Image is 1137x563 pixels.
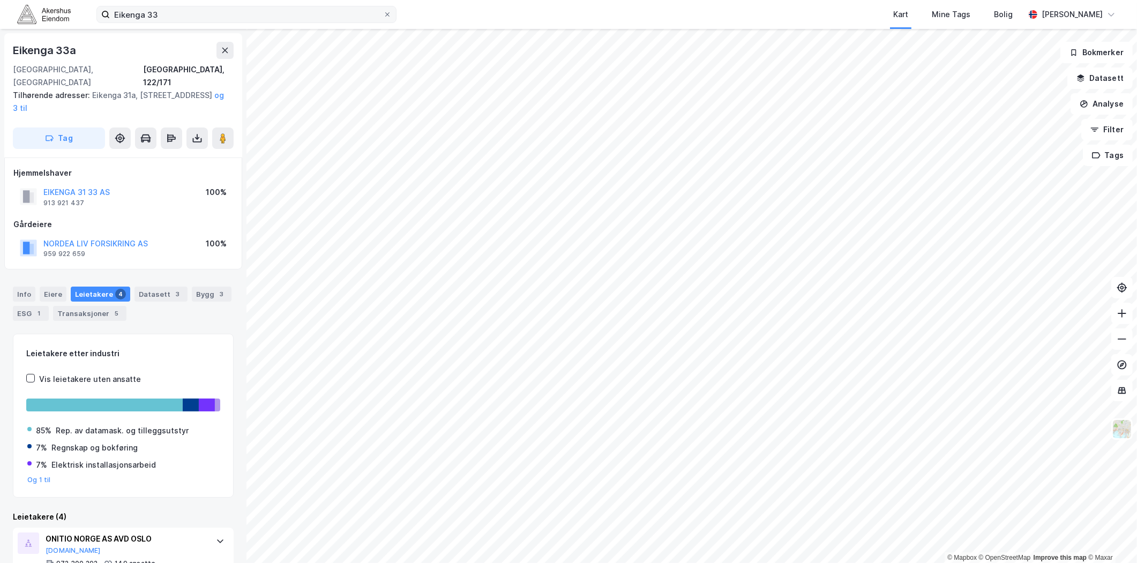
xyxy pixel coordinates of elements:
[13,306,49,321] div: ESG
[110,6,383,22] input: Søk på adresse, matrikkel, gårdeiere, leietakere eller personer
[43,199,84,207] div: 913 921 437
[1081,119,1133,140] button: Filter
[17,5,71,24] img: akershus-eiendom-logo.9091f326c980b4bce74ccdd9f866810c.svg
[13,63,143,89] div: [GEOGRAPHIC_DATA], [GEOGRAPHIC_DATA]
[134,287,188,302] div: Datasett
[56,424,189,437] div: Rep. av datamask. og tilleggsutstyr
[1112,419,1132,439] img: Z
[51,441,138,454] div: Regnskap og bokføring
[36,424,51,437] div: 85%
[932,8,970,21] div: Mine Tags
[947,554,977,561] a: Mapbox
[39,373,141,386] div: Vis leietakere uten ansatte
[173,289,183,299] div: 3
[1083,145,1133,166] button: Tags
[40,287,66,302] div: Eiere
[979,554,1031,561] a: OpenStreetMap
[1042,8,1103,21] div: [PERSON_NAME]
[34,308,44,319] div: 1
[51,459,156,471] div: Elektrisk installasjonsarbeid
[13,91,92,100] span: Tilhørende adresser:
[1083,512,1137,563] div: Kontrollprogram for chat
[1067,67,1133,89] button: Datasett
[26,347,220,360] div: Leietakere etter industri
[13,287,35,302] div: Info
[216,289,227,299] div: 3
[192,287,231,302] div: Bygg
[1083,512,1137,563] iframe: Chat Widget
[206,186,227,199] div: 100%
[1071,93,1133,115] button: Analyse
[13,218,233,231] div: Gårdeiere
[27,476,51,484] button: Og 1 til
[1060,42,1133,63] button: Bokmerker
[46,546,101,555] button: [DOMAIN_NAME]
[994,8,1013,21] div: Bolig
[13,89,225,115] div: Eikenga 31a, [STREET_ADDRESS]
[53,306,126,321] div: Transaksjoner
[1034,554,1087,561] a: Improve this map
[36,459,47,471] div: 7%
[115,289,126,299] div: 4
[893,8,908,21] div: Kart
[206,237,227,250] div: 100%
[71,287,130,302] div: Leietakere
[111,308,122,319] div: 5
[13,42,78,59] div: Eikenga 33a
[36,441,47,454] div: 7%
[13,511,234,523] div: Leietakere (4)
[13,167,233,179] div: Hjemmelshaver
[13,127,105,149] button: Tag
[46,532,205,545] div: ONITIO NORGE AS AVD OSLO
[143,63,234,89] div: [GEOGRAPHIC_DATA], 122/171
[43,250,85,258] div: 959 922 659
